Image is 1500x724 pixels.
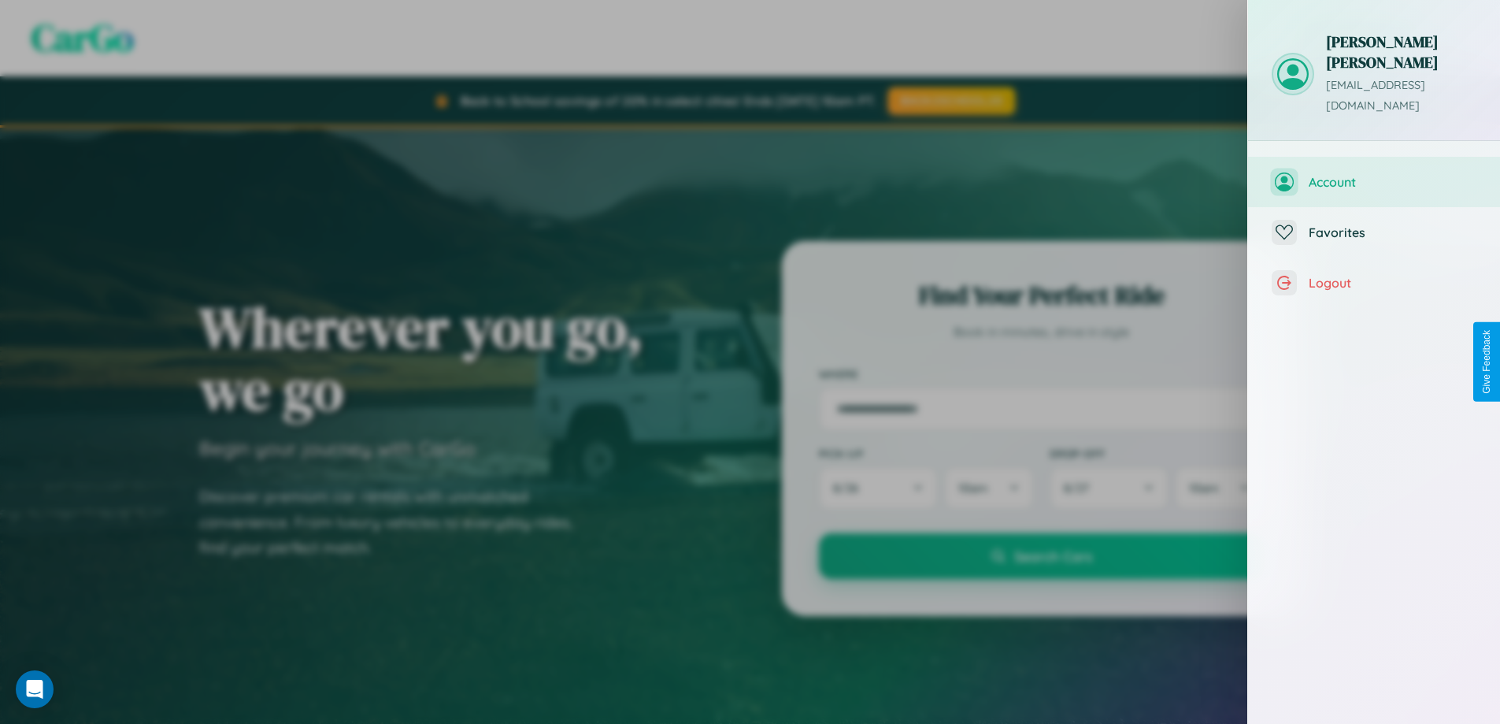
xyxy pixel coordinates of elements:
p: [EMAIL_ADDRESS][DOMAIN_NAME] [1326,76,1476,117]
span: Account [1309,174,1476,190]
button: Favorites [1248,207,1500,258]
span: Logout [1309,275,1476,291]
div: Open Intercom Messenger [16,670,54,708]
button: Account [1248,157,1500,207]
button: Logout [1248,258,1500,308]
h3: [PERSON_NAME] [PERSON_NAME] [1326,32,1476,72]
span: Favorites [1309,225,1476,240]
div: Give Feedback [1481,330,1492,394]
